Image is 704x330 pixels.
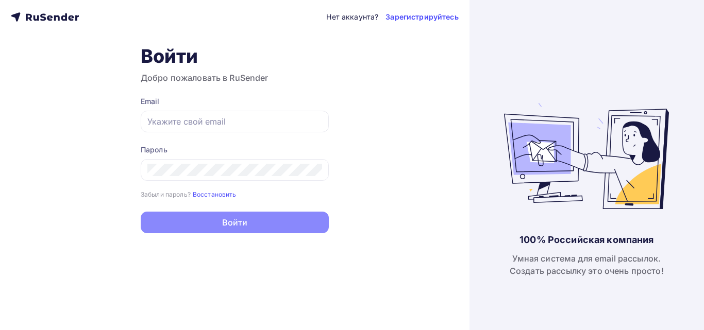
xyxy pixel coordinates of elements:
[385,12,458,22] a: Зарегистрируйтесь
[141,145,329,155] div: Пароль
[141,190,191,198] small: Забыли пароль?
[141,96,329,107] div: Email
[193,190,237,198] small: Восстановить
[141,212,329,233] button: Войти
[510,252,664,277] div: Умная система для email рассылок. Создать рассылку это очень просто!
[141,45,329,67] h1: Войти
[326,12,378,22] div: Нет аккаунта?
[193,189,237,198] a: Восстановить
[141,72,329,84] h3: Добро пожаловать в RuSender
[519,234,653,246] div: 100% Российская компания
[147,115,322,128] input: Укажите свой email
